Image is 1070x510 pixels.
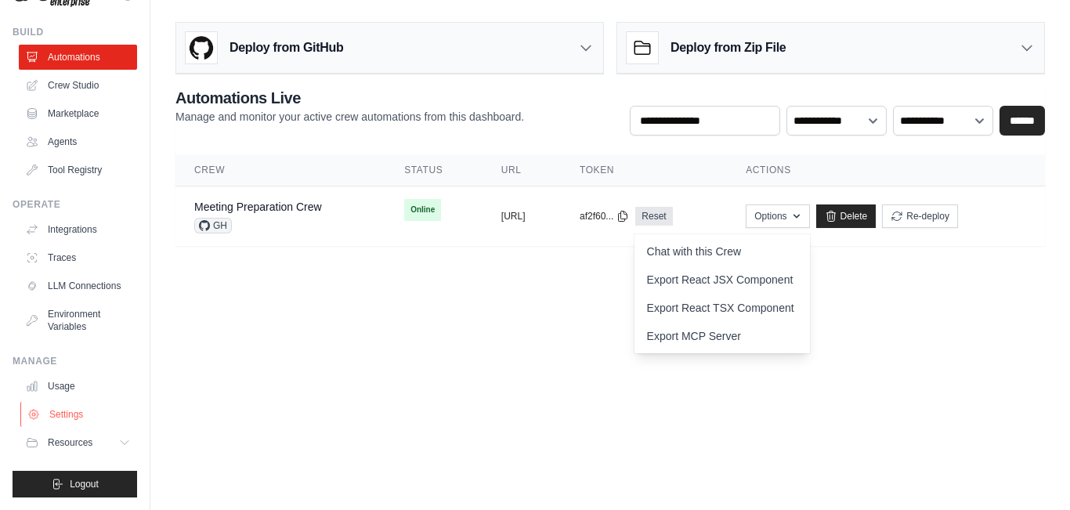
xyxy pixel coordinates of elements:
[19,217,137,242] a: Integrations
[19,245,137,270] a: Traces
[19,157,137,183] a: Tool Registry
[634,266,810,294] a: Export React JSX Component
[404,199,441,221] span: Online
[19,45,137,70] a: Automations
[19,430,137,455] button: Resources
[19,374,137,399] a: Usage
[882,204,958,228] button: Re-deploy
[634,237,810,266] a: Chat with this Crew
[230,38,343,57] h3: Deploy from GitHub
[13,471,137,497] button: Logout
[20,402,139,427] a: Settings
[561,154,727,186] th: Token
[483,154,561,186] th: URL
[634,294,810,322] a: Export React TSX Component
[186,32,217,63] img: GitHub Logo
[19,302,137,339] a: Environment Variables
[19,129,137,154] a: Agents
[635,207,672,226] a: Reset
[671,38,786,57] h3: Deploy from Zip File
[70,478,99,490] span: Logout
[175,154,385,186] th: Crew
[194,218,232,233] span: GH
[13,355,137,367] div: Manage
[13,26,137,38] div: Build
[175,109,524,125] p: Manage and monitor your active crew automations from this dashboard.
[746,204,809,228] button: Options
[48,436,92,449] span: Resources
[19,273,137,298] a: LLM Connections
[19,73,137,98] a: Crew Studio
[727,154,1045,186] th: Actions
[194,201,322,213] a: Meeting Preparation Crew
[175,87,524,109] h2: Automations Live
[13,198,137,211] div: Operate
[580,210,629,222] button: af2f60...
[634,322,810,350] a: Export MCP Server
[816,204,877,228] a: Delete
[19,101,137,126] a: Marketplace
[385,154,483,186] th: Status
